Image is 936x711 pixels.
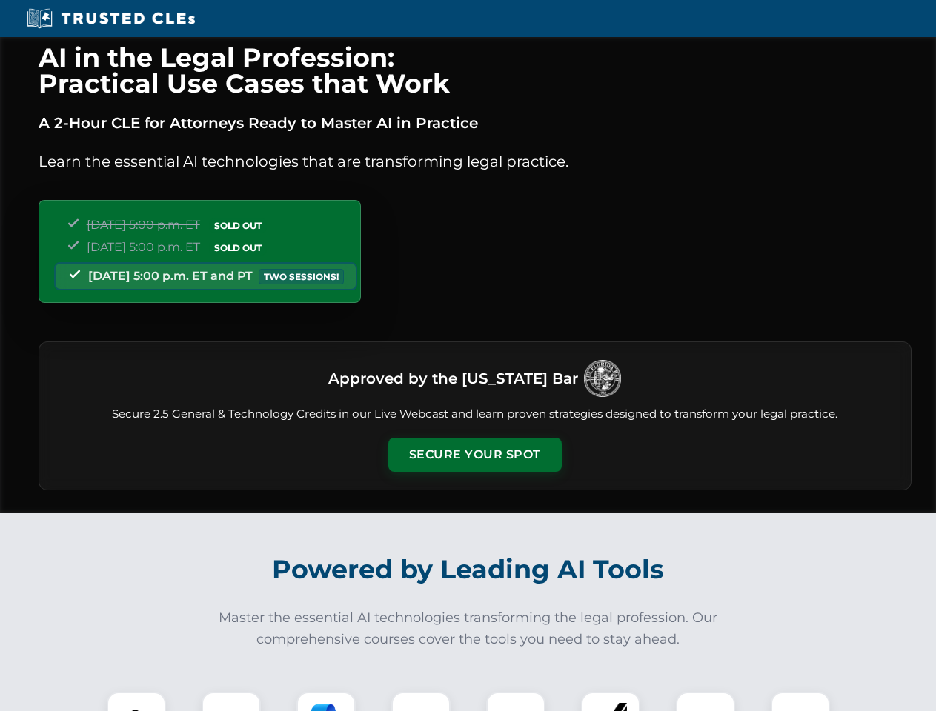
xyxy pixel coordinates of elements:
span: [DATE] 5:00 p.m. ET [87,240,200,254]
span: SOLD OUT [209,240,267,256]
span: [DATE] 5:00 p.m. ET [87,218,200,232]
img: Logo [584,360,621,397]
p: Master the essential AI technologies transforming the legal profession. Our comprehensive courses... [209,607,728,650]
span: SOLD OUT [209,218,267,233]
p: Secure 2.5 General & Technology Credits in our Live Webcast and learn proven strategies designed ... [57,406,893,423]
h3: Approved by the [US_STATE] Bar [328,365,578,392]
h1: AI in the Legal Profession: Practical Use Cases that Work [39,44,912,96]
p: A 2-Hour CLE for Attorneys Ready to Master AI in Practice [39,111,912,135]
h2: Powered by Leading AI Tools [58,544,879,595]
button: Secure Your Spot [388,438,562,472]
p: Learn the essential AI technologies that are transforming legal practice. [39,150,912,173]
img: Trusted CLEs [22,7,199,30]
